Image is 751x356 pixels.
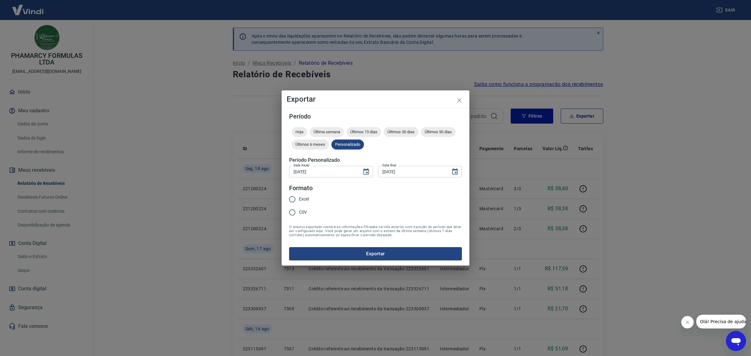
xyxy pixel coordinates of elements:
input: DD/MM/YYYY [378,166,446,177]
div: Últimos 30 dias [384,127,418,137]
span: Últimos 15 dias [346,130,381,134]
button: Choose date, selected date is 4 de ago de 2025 [360,165,372,178]
div: Últimos 90 dias [421,127,456,137]
span: Hoje [292,130,307,134]
label: Data final [382,163,396,168]
span: O arquivo exportado conterá as informações filtradas na tela anterior com exceção do período que ... [289,225,462,237]
iframe: Botão para abrir a janela de mensagens [726,331,746,351]
span: Últimos 6 meses [292,142,329,147]
div: Últimos 6 meses [292,140,329,150]
h5: Período [289,113,462,120]
div: Últimos 15 dias [346,127,381,137]
label: Data inicial [294,163,309,168]
div: Personalizado [331,140,364,150]
span: Excel [299,196,309,202]
iframe: Mensagem da empresa [696,315,746,328]
h5: Período Personalizado [289,157,462,163]
div: Última semana [310,127,344,137]
h4: Exportar [287,95,464,103]
span: Última semana [310,130,344,134]
button: Exportar [289,247,462,260]
div: Hoje [292,127,307,137]
input: DD/MM/YYYY [289,166,357,177]
span: Olá! Precisa de ajuda? [4,4,53,9]
span: CSV [299,209,307,216]
iframe: Fechar mensagem [681,316,694,328]
span: Últimos 30 dias [384,130,418,134]
span: Últimos 90 dias [421,130,456,134]
button: close [452,93,467,108]
button: Choose date, selected date is 18 de ago de 2025 [449,165,461,178]
span: Personalizado [331,142,364,147]
legend: Formato [289,184,313,193]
